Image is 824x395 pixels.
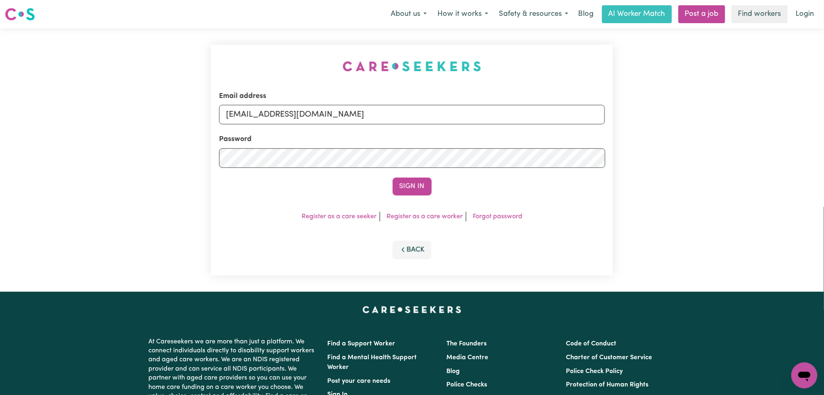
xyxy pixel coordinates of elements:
a: Forgot password [473,213,522,220]
a: Charter of Customer Service [566,354,652,361]
a: Code of Conduct [566,341,616,347]
iframe: Button to launch messaging window [791,362,817,388]
label: Email address [219,91,266,102]
a: Login [791,5,819,23]
a: Blog [574,5,599,23]
label: Password [219,134,252,145]
a: AI Worker Match [602,5,672,23]
img: Careseekers logo [5,7,35,22]
a: Find workers [732,5,788,23]
button: About us [385,6,432,23]
a: Blog [447,368,460,375]
button: How it works [432,6,494,23]
a: The Founders [447,341,487,347]
a: Police Check Policy [566,368,623,375]
a: Register as a care worker [387,213,463,220]
a: Police Checks [447,382,487,388]
a: Careseekers home page [363,306,461,313]
a: Find a Mental Health Support Worker [328,354,417,371]
a: Protection of Human Rights [566,382,648,388]
a: Careseekers logo [5,5,35,24]
a: Post your care needs [328,378,391,384]
a: Find a Support Worker [328,341,396,347]
a: Post a job [678,5,725,23]
button: Back [393,241,432,259]
a: Media Centre [447,354,489,361]
a: Register as a care seeker [302,213,376,220]
button: Safety & resources [494,6,574,23]
input: Email address [219,105,605,124]
button: Sign In [393,178,432,195]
